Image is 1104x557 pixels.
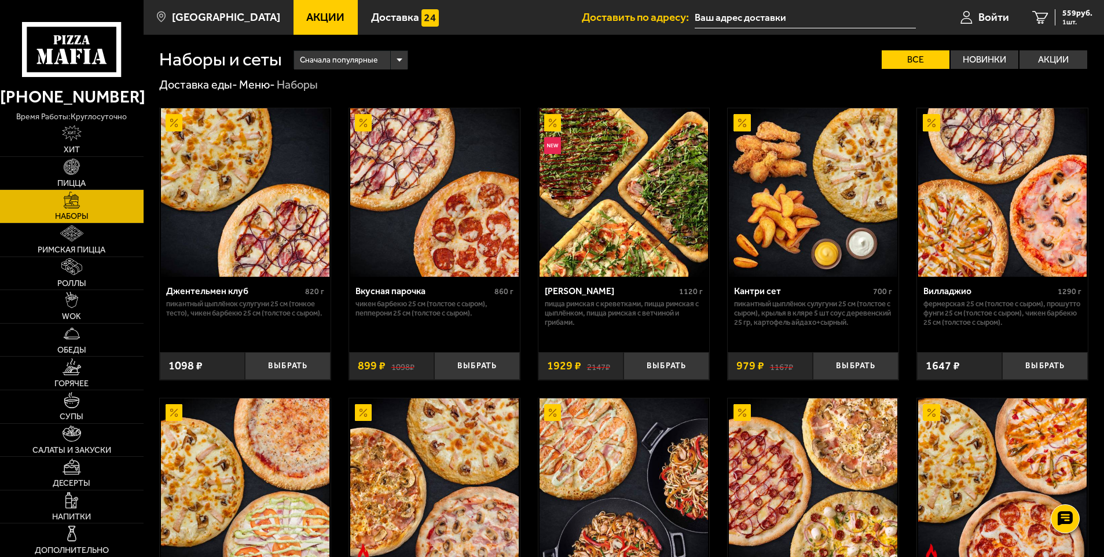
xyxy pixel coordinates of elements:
[736,360,764,372] span: 979 ₽
[733,114,751,131] img: Акционный
[166,285,302,296] div: Джентельмен клуб
[1019,50,1087,69] label: Акции
[923,404,940,422] img: Акционный
[54,380,89,388] span: Горячее
[544,137,562,155] img: Новинка
[917,108,1088,277] a: АкционныйВилладжио
[53,479,90,488] span: Десерты
[62,313,81,321] span: WOK
[421,9,439,27] img: 15daf4d41897b9f0e9f617042186c801.svg
[172,12,280,23] span: [GEOGRAPHIC_DATA]
[355,285,492,296] div: Вкусная парочка
[951,50,1018,69] label: Новинки
[358,360,386,372] span: 899 ₽
[770,360,793,372] s: 1167 ₽
[349,108,520,277] a: АкционныйВкусная парочка
[159,50,282,69] h1: Наборы и сеты
[277,78,318,93] div: Наборы
[623,352,709,380] button: Выбрать
[55,212,89,221] span: Наборы
[245,352,331,380] button: Выбрать
[540,108,708,277] img: Мама Миа
[57,280,86,288] span: Роллы
[1062,9,1092,17] span: 559 руб.
[587,360,610,372] s: 2147 ₽
[813,352,898,380] button: Выбрать
[926,360,960,372] span: 1647 ₽
[733,404,751,422] img: Акционный
[1058,287,1081,296] span: 1290 г
[918,108,1087,277] img: Вилладжио
[391,360,415,372] s: 1098 ₽
[978,12,1009,23] span: Войти
[57,346,86,354] span: Обеды
[923,299,1081,327] p: Фермерская 25 см (толстое с сыром), Прошутто Фунги 25 см (толстое с сыром), Чикен Барбекю 25 см (...
[434,352,520,380] button: Выбрать
[545,285,676,296] div: [PERSON_NAME]
[729,108,897,277] img: Кантри сет
[679,287,703,296] span: 1120 г
[545,299,703,327] p: Пицца Римская с креветками, Пицца Римская с цыплёнком, Пицца Римская с ветчиной и грибами.
[544,114,562,131] img: Акционный
[1002,352,1088,380] button: Выбрать
[60,413,83,421] span: Супы
[57,179,86,188] span: Пицца
[166,299,324,318] p: Пикантный цыплёнок сулугуни 25 см (тонкое тесто), Чикен Барбекю 25 см (толстое с сыром).
[52,513,91,521] span: Напитки
[923,114,940,131] img: Акционный
[355,299,514,318] p: Чикен Барбекю 25 см (толстое с сыром), Пепперони 25 см (толстое с сыром).
[873,287,892,296] span: 700 г
[64,146,80,154] span: Хит
[547,360,581,372] span: 1929 ₽
[1062,19,1092,25] span: 1 шт.
[734,285,870,296] div: Кантри сет
[582,12,695,23] span: Доставить по адресу:
[923,285,1055,296] div: Вилладжио
[161,108,329,277] img: Джентельмен клуб
[306,12,344,23] span: Акции
[371,12,419,23] span: Доставка
[168,360,203,372] span: 1098 ₽
[734,299,892,327] p: Пикантный цыплёнок сулугуни 25 см (толстое с сыром), крылья в кляре 5 шт соус деревенский 25 гр, ...
[350,108,519,277] img: Вкусная парочка
[159,78,237,91] a: Доставка еды-
[35,547,109,555] span: Дополнительно
[38,246,105,254] span: Римская пицца
[239,78,275,91] a: Меню-
[728,108,898,277] a: АкционныйКантри сет
[305,287,324,296] span: 820 г
[355,114,372,131] img: Акционный
[32,446,111,455] span: Салаты и закуски
[300,49,377,71] span: Сначала популярные
[695,7,915,28] input: Ваш адрес доставки
[160,108,331,277] a: АкционныйДжентельмен клуб
[494,287,514,296] span: 860 г
[882,50,949,69] label: Все
[538,108,709,277] a: АкционныйНовинкаМама Миа
[355,404,372,422] img: Акционный
[166,114,183,131] img: Акционный
[544,404,562,422] img: Акционный
[166,404,183,422] img: Акционный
